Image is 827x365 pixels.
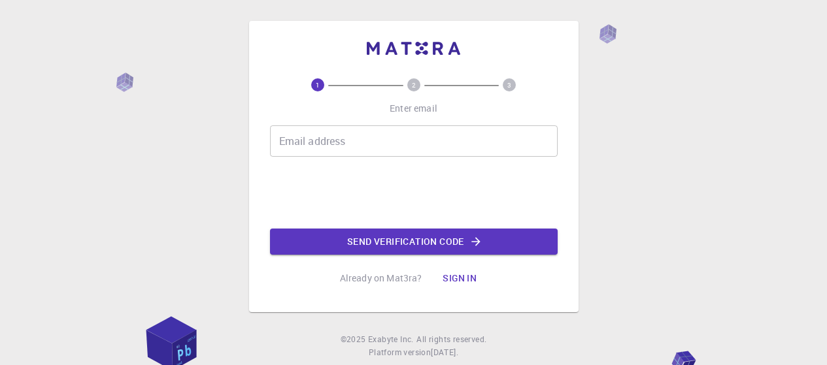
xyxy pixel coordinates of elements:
button: Sign in [432,265,487,291]
button: Send verification code [270,229,558,255]
p: Enter email [390,102,437,115]
text: 1 [316,80,320,89]
a: Exabyte Inc. [368,333,414,346]
text: 3 [507,80,511,89]
span: © 2025 [341,333,368,346]
span: All rights reserved. [416,333,486,346]
iframe: reCAPTCHA [314,167,513,218]
text: 2 [412,80,416,89]
span: [DATE] . [431,347,458,357]
span: Platform version [369,346,431,359]
a: [DATE]. [431,346,458,359]
p: Already on Mat3ra? [340,272,422,285]
span: Exabyte Inc. [368,334,414,344]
